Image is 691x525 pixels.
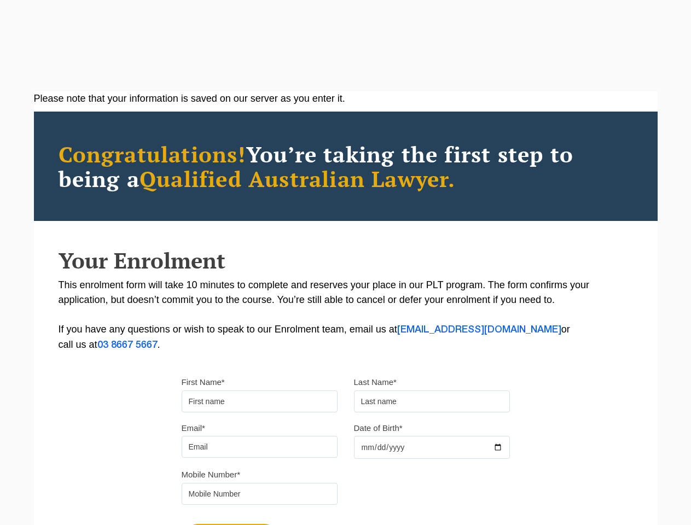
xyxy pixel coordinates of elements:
[59,248,633,272] h2: Your Enrolment
[354,377,397,388] label: Last Name*
[182,436,338,458] input: Email
[182,390,338,412] input: First name
[97,341,158,349] a: 03 8667 5667
[354,390,510,412] input: Last name
[140,164,456,193] span: Qualified Australian Lawyer.
[182,469,241,480] label: Mobile Number*
[397,325,561,334] a: [EMAIL_ADDRESS][DOMAIN_NAME]
[59,142,633,191] h2: You’re taking the first step to being a
[59,278,633,353] p: This enrolment form will take 10 minutes to complete and reserves your place in our PLT program. ...
[182,377,225,388] label: First Name*
[34,91,658,106] div: Please note that your information is saved on our server as you enter it.
[59,139,246,168] span: Congratulations!
[182,483,338,505] input: Mobile Number
[354,423,403,434] label: Date of Birth*
[182,423,205,434] label: Email*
